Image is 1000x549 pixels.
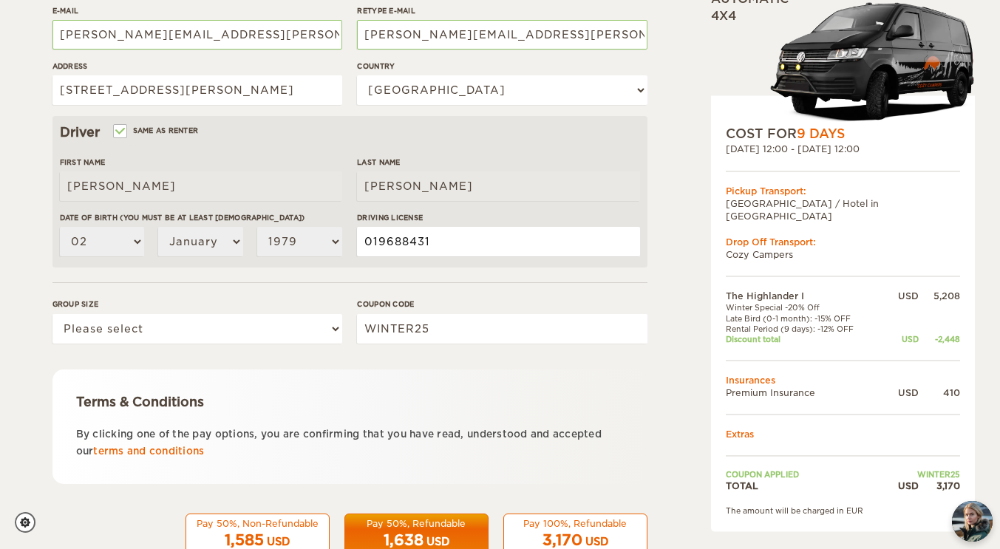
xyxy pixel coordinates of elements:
[357,61,647,72] label: Country
[585,534,608,549] div: USD
[726,185,960,197] div: Pickup Transport:
[919,290,960,303] div: 5,208
[60,171,342,201] input: e.g. William
[726,249,960,262] td: Cozy Campers
[726,374,960,386] td: Insurances
[93,446,204,457] a: terms and conditions
[357,171,639,201] input: e.g. Smith
[952,501,993,542] button: chat-button
[726,290,883,303] td: The Highlander I
[726,197,960,222] td: [GEOGRAPHIC_DATA] / Hotel in [GEOGRAPHIC_DATA]
[919,335,960,345] div: -2,448
[357,227,639,256] input: e.g. 14789654B
[357,20,647,50] input: e.g. example@example.com
[726,126,960,143] div: COST FOR
[267,534,290,549] div: USD
[52,20,342,50] input: e.g. example@example.com
[354,517,479,530] div: Pay 50%, Refundable
[52,61,342,72] label: Address
[60,212,342,223] label: Date of birth (You must be at least [DEMOGRAPHIC_DATA])
[726,303,883,313] td: Winter Special -20% Off
[726,428,960,440] td: Extras
[52,75,342,105] input: e.g. Street, City, Zip Code
[513,517,638,530] div: Pay 100%, Refundable
[195,517,320,530] div: Pay 50%, Non-Refundable
[726,335,883,345] td: Discount total
[726,480,883,493] td: TOTAL
[726,324,883,334] td: Rental Period (9 days): -12% OFF
[883,469,960,480] td: WINTER25
[883,290,919,303] div: USD
[726,469,883,480] td: Coupon applied
[726,313,883,324] td: Late Bird (0-1 month): -15% OFF
[60,123,640,141] div: Driver
[883,480,919,493] div: USD
[726,506,960,516] div: The amount will be charged in EUR
[225,531,264,549] span: 1,585
[15,512,45,533] a: Cookie settings
[76,426,624,460] p: By clicking one of the pay options, you are confirming that you have read, understood and accepte...
[952,501,993,542] img: Freyja at Cozy Campers
[357,5,647,16] label: Retype E-mail
[542,531,582,549] span: 3,170
[357,212,639,223] label: Driving License
[115,123,199,137] label: Same as renter
[52,299,342,310] label: Group size
[726,236,960,248] div: Drop Off Transport:
[919,480,960,493] div: 3,170
[797,127,845,142] span: 9 Days
[60,157,342,168] label: First Name
[426,534,449,549] div: USD
[52,5,342,16] label: E-mail
[115,128,124,137] input: Same as renter
[726,143,960,156] div: [DATE] 12:00 - [DATE] 12:00
[919,386,960,399] div: 410
[883,335,919,345] div: USD
[726,386,883,399] td: Premium Insurance
[384,531,424,549] span: 1,638
[357,299,647,310] label: Coupon code
[357,157,639,168] label: Last Name
[76,393,624,411] div: Terms & Conditions
[883,386,919,399] div: USD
